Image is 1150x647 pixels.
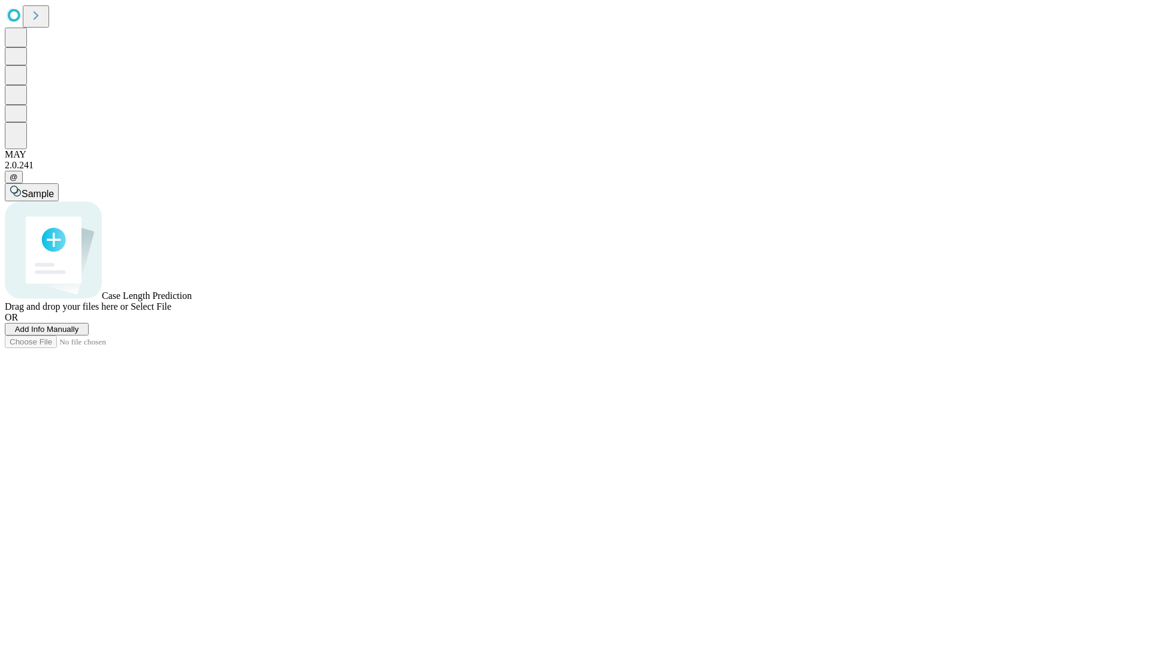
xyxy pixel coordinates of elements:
span: OR [5,312,18,322]
span: Case Length Prediction [102,291,192,301]
span: Drag and drop your files here or [5,301,128,312]
div: 2.0.241 [5,160,1145,171]
span: Add Info Manually [15,325,79,334]
button: Add Info Manually [5,323,89,335]
span: Select File [131,301,171,312]
div: MAY [5,149,1145,160]
span: Sample [22,189,54,199]
button: @ [5,171,23,183]
button: Sample [5,183,59,201]
span: @ [10,173,18,182]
